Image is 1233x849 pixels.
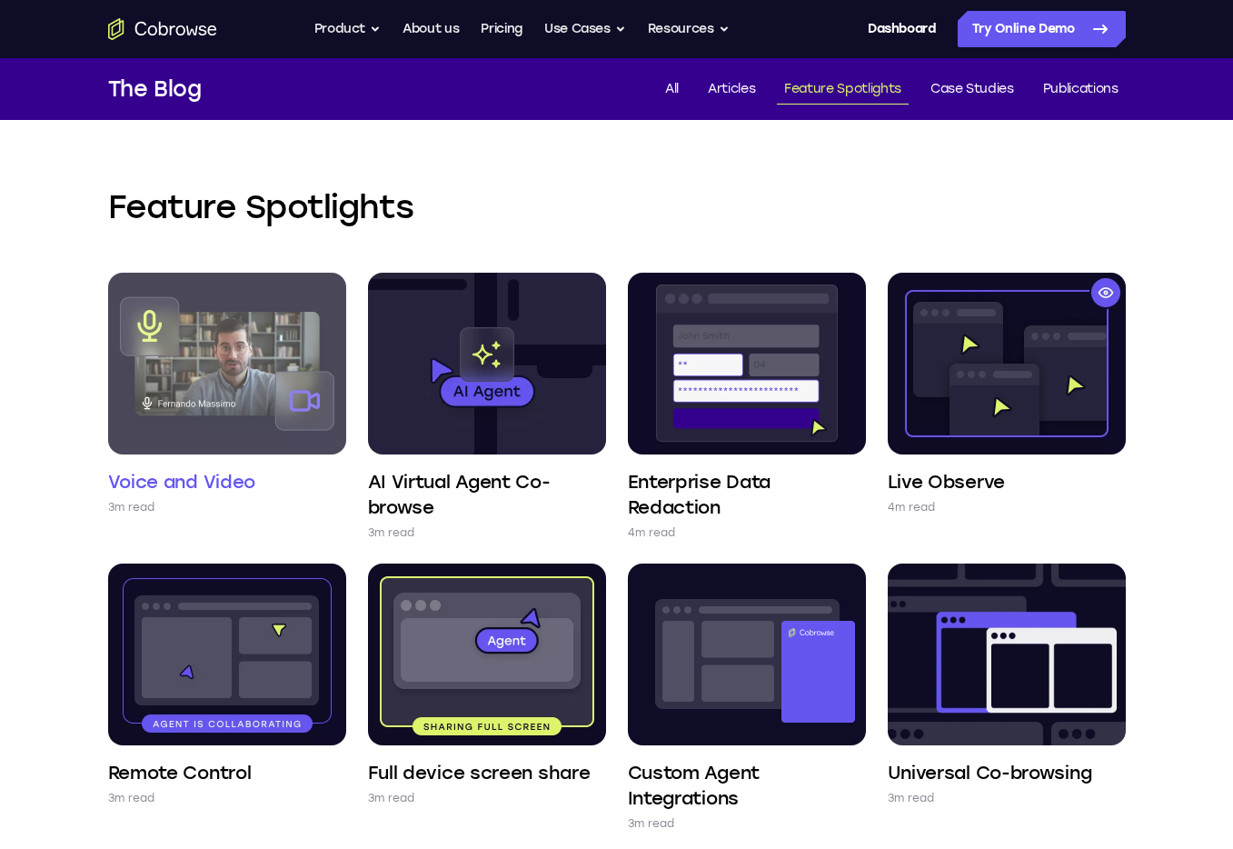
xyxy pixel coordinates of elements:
a: Live Observe 4m read [888,273,1126,516]
p: 3m read [888,789,935,807]
img: Remote Control [108,564,346,745]
a: Feature Spotlights [777,75,909,105]
button: Use Cases [544,11,626,47]
img: Custom Agent Integrations [628,564,866,745]
a: Full device screen share 3m read [368,564,606,807]
a: Remote Control 3m read [108,564,346,807]
p: 4m read [888,498,936,516]
h4: Remote Control [108,760,252,785]
p: 3m read [108,498,155,516]
button: Product [314,11,382,47]
img: AI Virtual Agent Co-browse [368,273,606,454]
p: 3m read [628,814,675,833]
button: Resources [648,11,730,47]
img: Full device screen share [368,564,606,745]
a: Try Online Demo [958,11,1126,47]
img: Live Observe [888,273,1126,454]
a: Custom Agent Integrations 3m read [628,564,866,833]
img: Voice and Video [108,273,346,454]
h4: Live Observe [888,469,1005,494]
a: Go to the home page [108,18,217,40]
img: Enterprise Data Redaction [628,273,866,454]
h4: Custom Agent Integrations [628,760,866,811]
p: 3m read [368,524,415,542]
a: Publications [1036,75,1126,105]
h4: Full device screen share [368,760,591,785]
p: 3m read [368,789,415,807]
img: Universal Co-browsing [888,564,1126,745]
a: Pricing [481,11,522,47]
a: Articles [701,75,762,105]
h2: Feature Spotlights [108,185,1126,229]
a: AI Virtual Agent Co-browse 3m read [368,273,606,542]
h4: Voice and Video [108,469,256,494]
h1: The Blog [108,73,202,105]
p: 3m read [108,789,155,807]
a: Voice and Video 3m read [108,273,346,516]
a: Universal Co-browsing 3m read [888,564,1126,807]
a: Enterprise Data Redaction 4m read [628,273,866,542]
a: All [658,75,686,105]
h4: AI Virtual Agent Co-browse [368,469,606,520]
a: About us [403,11,459,47]
p: 4m read [628,524,676,542]
a: Case Studies [923,75,1021,105]
h4: Enterprise Data Redaction [628,469,866,520]
a: Dashboard [868,11,936,47]
h4: Universal Co-browsing [888,760,1092,785]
